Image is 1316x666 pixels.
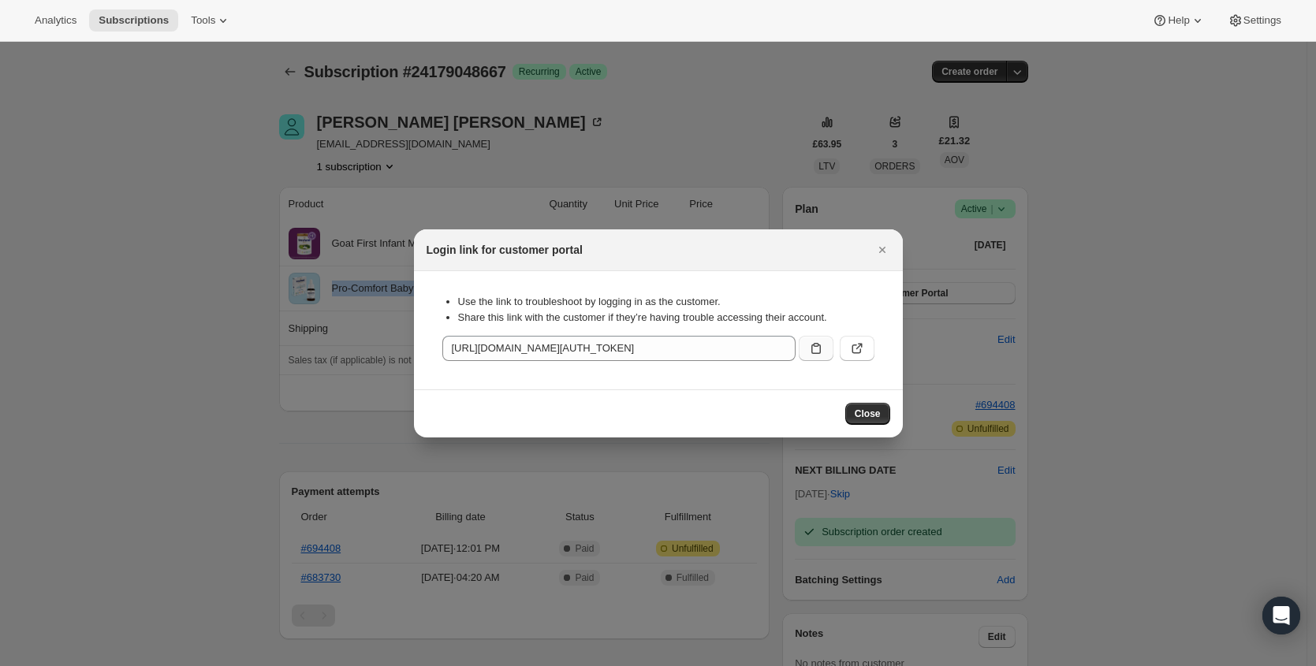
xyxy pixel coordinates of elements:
[35,14,76,27] span: Analytics
[458,310,874,326] li: Share this link with the customer if they’re having trouble accessing their account.
[89,9,178,32] button: Subscriptions
[181,9,240,32] button: Tools
[191,14,215,27] span: Tools
[1218,9,1291,32] button: Settings
[871,239,893,261] button: Close
[845,403,890,425] button: Close
[1143,9,1214,32] button: Help
[1243,14,1281,27] span: Settings
[1262,597,1300,634] div: Open Intercom Messenger
[1168,14,1189,27] span: Help
[427,242,583,258] h2: Login link for customer portal
[99,14,169,27] span: Subscriptions
[458,294,874,310] li: Use the link to troubleshoot by logging in as the customer.
[25,9,86,32] button: Analytics
[855,407,881,420] span: Close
